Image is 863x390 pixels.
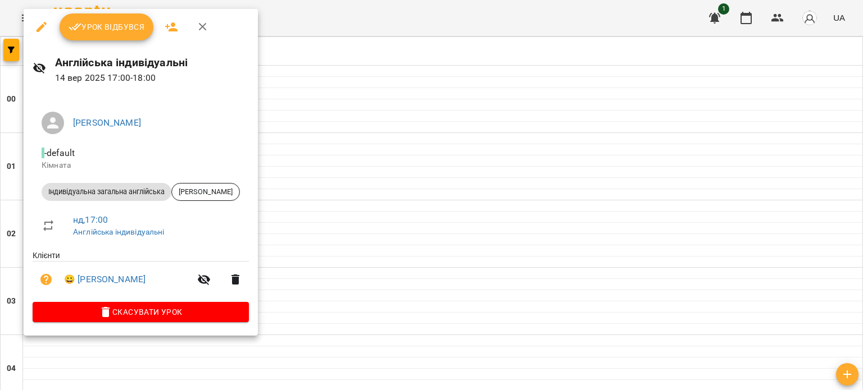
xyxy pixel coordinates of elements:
a: Англійська індивідуальні [73,227,165,236]
h6: Англійська індивідуальні [55,54,249,71]
span: - default [42,148,77,158]
div: [PERSON_NAME] [171,183,240,201]
a: [PERSON_NAME] [73,117,141,128]
p: Кімната [42,160,240,171]
button: Урок відбувся [60,13,154,40]
ul: Клієнти [33,250,249,302]
button: Візит ще не сплачено. Додати оплату? [33,266,60,293]
span: [PERSON_NAME] [172,187,239,197]
button: Скасувати Урок [33,302,249,322]
span: Скасувати Урок [42,305,240,319]
span: Індивідуальна загальна англійська [42,187,171,197]
p: 14 вер 2025 17:00 - 18:00 [55,71,249,85]
span: Урок відбувся [69,20,145,34]
a: нд , 17:00 [73,214,108,225]
a: 😀 [PERSON_NAME] [64,273,146,286]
